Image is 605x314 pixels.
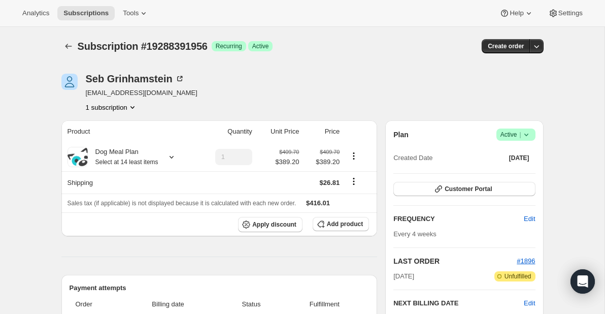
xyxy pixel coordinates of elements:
[570,269,595,294] div: Open Intercom Messenger
[503,151,535,165] button: [DATE]
[505,272,531,280] span: Unfulfilled
[509,154,529,162] span: [DATE]
[255,120,302,143] th: Unit Price
[63,9,109,17] span: Subscriptions
[558,9,583,17] span: Settings
[305,157,340,167] span: $389.20
[393,130,409,140] h2: Plan
[61,120,197,143] th: Product
[393,298,524,308] h2: NEXT BILLING DATE
[123,9,139,17] span: Tools
[61,39,76,53] button: Subscriptions
[445,185,492,193] span: Customer Portal
[320,179,340,186] span: $26.81
[320,149,340,155] small: $409.70
[346,176,362,187] button: Shipping actions
[216,42,242,50] span: Recurring
[306,199,330,207] span: $416.01
[519,131,521,139] span: |
[510,9,523,17] span: Help
[500,130,531,140] span: Active
[524,214,535,224] span: Edit
[286,299,363,309] span: Fulfillment
[524,298,535,308] button: Edit
[275,157,299,167] span: $389.20
[95,159,158,166] small: Select at 14 least items
[542,6,589,20] button: Settings
[393,153,432,163] span: Created Date
[86,74,185,84] div: Seb Grinhamstein
[238,217,302,232] button: Apply discount
[57,6,115,20] button: Subscriptions
[327,220,363,228] span: Add product
[70,283,369,293] h2: Payment attempts
[252,221,296,229] span: Apply discount
[120,299,217,309] span: Billing date
[222,299,280,309] span: Status
[86,102,138,112] button: Product actions
[493,6,540,20] button: Help
[517,257,535,265] a: #1896
[68,200,296,207] span: Sales tax (if applicable) is not displayed because it is calculated with each new order.
[22,9,49,17] span: Analytics
[88,147,158,167] div: Dog Meal Plan
[252,42,269,50] span: Active
[61,74,78,90] span: Seb Grinhamstein
[393,214,524,224] h2: FREQUENCY
[117,6,155,20] button: Tools
[78,41,208,52] span: Subscription #19288391956
[393,256,517,266] h2: LAST ORDER
[302,120,343,143] th: Price
[518,211,541,227] button: Edit
[482,39,530,53] button: Create order
[279,149,299,155] small: $409.70
[61,171,197,194] th: Shipping
[68,148,88,166] img: product img
[346,150,362,162] button: Product actions
[517,256,535,266] button: #1896
[393,271,414,281] span: [DATE]
[313,217,369,231] button: Add product
[86,88,197,98] span: [EMAIL_ADDRESS][DOMAIN_NAME]
[488,42,524,50] span: Create order
[16,6,55,20] button: Analytics
[197,120,255,143] th: Quantity
[393,182,535,196] button: Customer Portal
[393,230,436,238] span: Every 4 weeks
